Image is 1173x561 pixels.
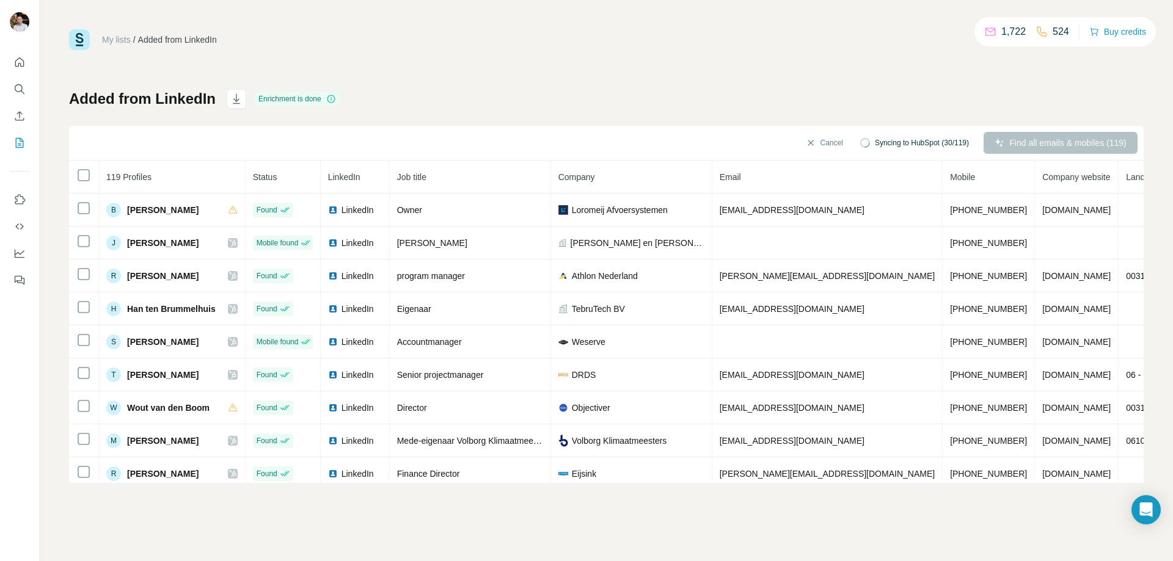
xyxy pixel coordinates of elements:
span: Found [257,369,277,380]
span: Status [253,172,277,182]
span: Finance Director [397,469,460,479]
span: program manager [397,271,465,281]
span: Found [257,402,277,413]
div: B [106,203,121,217]
span: 119 Profiles [106,172,152,182]
span: Loromeij Afvoersystemen [572,204,668,216]
img: LinkedIn logo [328,469,338,479]
img: Avatar [10,12,29,32]
span: Mobile found [257,336,299,347]
span: LinkedIn [342,303,374,315]
button: Buy credits [1089,23,1146,40]
div: W [106,400,121,415]
span: [PERSON_NAME] [397,238,467,248]
p: 1,722 [1001,24,1026,39]
span: [PERSON_NAME][EMAIL_ADDRESS][DOMAIN_NAME] [720,271,935,281]
span: Found [257,204,277,215]
img: LinkedIn logo [328,271,338,281]
span: [EMAIL_ADDRESS][DOMAIN_NAME] [720,370,864,380]
div: R [106,466,121,481]
span: Found [257,270,277,281]
span: [PHONE_NUMBER] [950,403,1027,413]
span: [DOMAIN_NAME] [1042,370,1111,380]
p: 524 [1053,24,1069,39]
span: [DOMAIN_NAME] [1042,469,1111,479]
span: Eijsink [572,468,596,480]
img: LinkedIn logo [328,304,338,314]
span: LinkedIn [342,435,374,447]
span: Mede-eigenaar Volborg Klimaatmeesters [397,436,552,446]
span: [EMAIL_ADDRESS][DOMAIN_NAME] [720,436,864,446]
span: [PERSON_NAME] [127,435,199,447]
img: company-logo [558,205,568,215]
img: LinkedIn logo [328,436,338,446]
span: [DOMAIN_NAME] [1042,304,1111,314]
li: / [133,34,136,46]
span: [PERSON_NAME][EMAIL_ADDRESS][DOMAIN_NAME] [720,469,935,479]
span: Mobile [950,172,975,182]
span: [DOMAIN_NAME] [1042,337,1111,347]
button: Quick start [10,51,29,73]
img: LinkedIn logo [328,370,338,380]
span: [PERSON_NAME] en [PERSON_NAME] [571,237,704,249]
span: Volborg Klimaatmeesters [572,435,667,447]
span: Athlon Nederland [572,270,638,282]
img: LinkedIn logo [328,337,338,347]
img: LinkedIn logo [328,403,338,413]
span: LinkedIn [328,172,360,182]
span: Email [720,172,741,182]
img: LinkedIn logo [328,238,338,248]
img: company-logo [558,271,568,281]
span: LinkedIn [342,237,374,249]
span: Syncing to HubSpot (30/119) [875,137,969,148]
span: [DOMAIN_NAME] [1042,403,1111,413]
span: LinkedIn [342,402,374,414]
div: J [106,236,121,250]
span: [PHONE_NUMBER] [950,205,1027,215]
span: [EMAIL_ADDRESS][DOMAIN_NAME] [720,205,864,215]
span: [PERSON_NAME] [127,468,199,480]
div: S [106,335,121,349]
span: Wout van den Boom [127,402,210,414]
span: [EMAIL_ADDRESS][DOMAIN_NAME] [720,304,864,314]
img: company-logo [558,403,568,413]
span: [PERSON_NAME] [127,204,199,216]
div: R [106,269,121,283]
span: Accountmanager [397,337,462,347]
span: [DOMAIN_NAME] [1042,271,1111,281]
span: [PHONE_NUMBER] [950,370,1027,380]
button: Use Surfe API [10,215,29,237]
span: Objectiver [572,402,610,414]
button: Feedback [10,269,29,291]
img: company-logo [558,433,568,448]
img: company-logo [558,337,568,347]
span: Company [558,172,595,182]
span: Found [257,303,277,314]
button: My lists [10,132,29,154]
span: [PERSON_NAME] [127,369,199,381]
img: company-logo [558,469,568,479]
span: LinkedIn [342,468,374,480]
span: Found [257,435,277,446]
span: Job title [397,172,426,182]
div: Open Intercom Messenger [1131,495,1161,524]
button: Use Surfe on LinkedIn [10,189,29,211]
button: Enrich CSV [10,105,29,127]
button: Cancel [797,132,852,154]
div: M [106,433,121,448]
span: [PHONE_NUMBER] [950,271,1027,281]
span: [PHONE_NUMBER] [950,469,1027,479]
span: [PHONE_NUMBER] [950,304,1027,314]
span: LinkedIn [342,336,374,348]
span: LinkedIn [342,369,374,381]
span: [EMAIL_ADDRESS][DOMAIN_NAME] [720,403,864,413]
span: Weserve [572,336,605,348]
span: [PHONE_NUMBER] [950,436,1027,446]
span: [PERSON_NAME] [127,237,199,249]
span: Director [397,403,427,413]
h1: Added from LinkedIn [69,89,216,109]
button: Search [10,78,29,100]
img: company-logo [558,370,568,380]
span: [PHONE_NUMBER] [950,337,1027,347]
span: Owner [397,205,422,215]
